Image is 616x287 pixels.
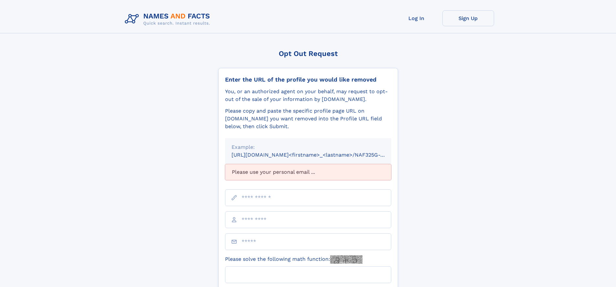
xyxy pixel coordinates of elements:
div: Opt Out Request [218,50,398,58]
label: Please solve the following math function: [225,255,362,264]
div: Please use your personal email ... [225,164,391,180]
a: Sign Up [442,10,494,26]
div: Please copy and paste the specific profile page URL on [DOMAIN_NAME] you want removed into the Pr... [225,107,391,130]
div: Enter the URL of the profile you would like removed [225,76,391,83]
a: Log In [391,10,442,26]
img: Logo Names and Facts [122,10,215,28]
small: [URL][DOMAIN_NAME]<firstname>_<lastname>/NAF325G-xxxxxxxx [232,152,404,158]
div: You, or an authorized agent on your behalf, may request to opt-out of the sale of your informatio... [225,88,391,103]
div: Example: [232,143,385,151]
